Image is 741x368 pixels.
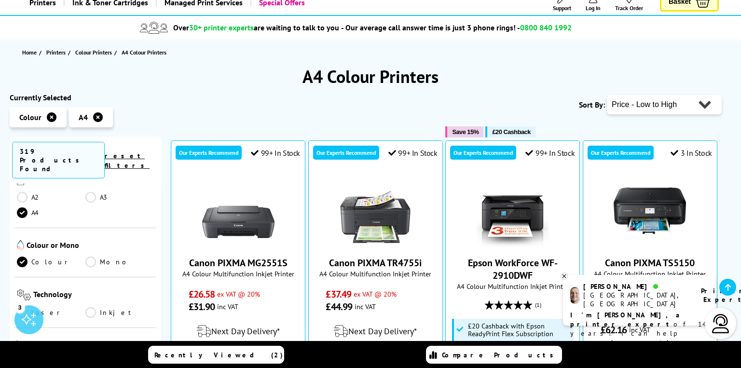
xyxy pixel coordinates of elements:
a: Home [22,47,39,57]
span: 30+ printer experts [189,23,254,32]
span: Colour or Mono [27,240,154,252]
span: ex VAT @ 20% [217,289,260,299]
span: A4 [79,112,88,122]
div: 99+ In Stock [525,148,575,158]
span: Printers [46,47,66,57]
span: Recently Viewed (2) [154,351,283,359]
span: Colour Printers [75,47,112,57]
div: Our Experts Recommend [588,146,654,160]
span: Support [553,4,571,12]
span: Sort By: [579,100,605,109]
a: Mono [85,257,154,267]
img: Technology [17,289,31,300]
a: Canon PIXMA TS5150 [614,239,686,249]
span: Log In [586,4,601,12]
span: A4 Colour Multifunction Inkjet Printer [588,269,712,278]
img: Epson WorkForce WF-2910DWF [477,175,549,247]
div: [PERSON_NAME] [583,282,689,291]
div: 3 In Stock [671,148,712,158]
div: modal_delivery [176,318,300,345]
p: of 14 years! I can help you choose the right product [570,311,708,356]
span: inc VAT [355,302,376,311]
span: ex VAT @ 20% [354,289,397,299]
a: Compare Products [426,346,562,364]
span: Save 15% [452,128,479,136]
span: £20 Cashback with Epson ReadyPrint Flex Subscription [468,322,571,338]
div: 3 [14,302,25,313]
a: Canon PIXMA MG2551S [189,257,288,269]
div: Our Experts Recommend [313,146,379,160]
div: 99+ In Stock [388,148,438,158]
span: Over are waiting to talk to you [173,23,339,32]
img: Running Costs [17,340,28,350]
span: £26.58 [189,288,215,300]
a: Inkjet [85,307,154,318]
button: £20 Cashback [485,126,535,137]
a: Colour Printers [75,47,114,57]
button: Save 15% [445,126,483,137]
span: £20 Cashback [492,128,530,136]
span: inc VAT [217,302,238,311]
a: reset filters [105,151,150,170]
a: A3 [85,192,154,203]
span: £44.99 [326,300,352,313]
span: A4 Colour Multifunction Inkjet Printer [314,269,438,278]
a: Printers [46,47,68,57]
span: 0800 840 1992 [520,23,572,32]
span: - Our average call answer time is just 3 phone rings! - [341,23,572,32]
div: Our Experts Recommend [176,146,242,160]
div: Currently Selected [10,93,161,102]
span: 319 Products Found [12,142,105,178]
span: Running Costs [31,340,154,352]
span: Colour [19,112,41,122]
a: Laser [17,307,85,318]
b: I'm [PERSON_NAME], a printer expert [570,311,683,328]
img: Canon PIXMA MG2551S [202,175,274,247]
img: ashley-livechat.png [570,287,579,304]
a: Canon PIXMA TS5150 [605,257,695,269]
a: A2 [17,192,85,203]
span: A4 Colour Printers [122,49,166,56]
span: £31.90 [189,300,215,313]
span: A4 Colour Multifunction Inkjet Printer [176,269,300,278]
span: A4 Colour Multifunction Inkjet Printer [451,282,575,291]
span: (1) [535,296,541,314]
a: Recently Viewed (2) [148,346,284,364]
img: user-headset-light.svg [711,314,730,333]
a: Epson WorkForce WF-2910DWF [477,239,549,249]
a: A4 [17,207,85,218]
span: Compare Products [442,351,559,359]
img: Canon PIXMA TS5150 [614,175,686,247]
img: Canon PIXMA TR4755i [339,175,412,247]
div: 99+ In Stock [251,148,300,158]
a: Canon PIXMA MG2551S [202,239,274,249]
span: £37.49 [326,288,351,300]
a: Epson WorkForce WF-2910DWF [468,257,558,282]
div: modal_delivery [314,318,438,345]
h1: A4 Colour Printers [10,65,731,88]
a: Canon PIXMA TR4755i [329,257,422,269]
span: Technology [33,289,154,302]
div: Our Experts Recommend [450,146,516,160]
a: Colour [17,257,85,267]
div: [GEOGRAPHIC_DATA], [GEOGRAPHIC_DATA] [583,291,689,308]
img: Colour or Mono [17,240,24,250]
a: Canon PIXMA TR4755i [339,239,412,249]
